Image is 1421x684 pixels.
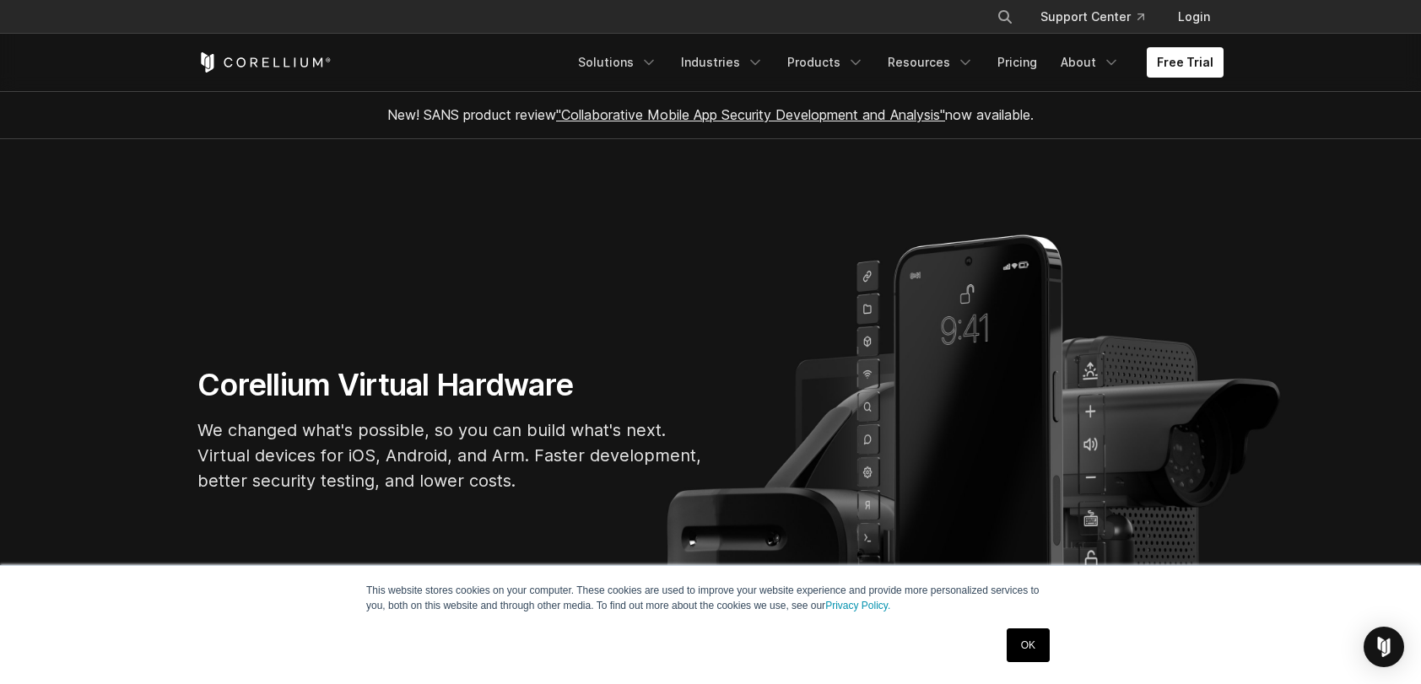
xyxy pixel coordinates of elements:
[1164,2,1224,32] a: Login
[568,47,667,78] a: Solutions
[976,2,1224,32] div: Navigation Menu
[1147,47,1224,78] a: Free Trial
[197,417,704,493] p: We changed what's possible, so you can build what's next. Virtual devices for iOS, Android, and A...
[777,47,874,78] a: Products
[990,2,1020,32] button: Search
[1364,627,1404,667] div: Open Intercom Messenger
[568,47,1224,78] div: Navigation Menu
[197,52,332,73] a: Corellium Home
[366,583,1055,613] p: This website stores cookies on your computer. These cookies are used to improve your website expe...
[1007,628,1050,662] a: OK
[671,47,774,78] a: Industries
[1051,47,1130,78] a: About
[878,47,984,78] a: Resources
[825,600,890,611] a: Privacy Policy.
[556,106,945,123] a: "Collaborative Mobile App Security Development and Analysis"
[987,47,1047,78] a: Pricing
[387,106,1034,123] span: New! SANS product review now available.
[1027,2,1158,32] a: Support Center
[197,366,704,404] h1: Corellium Virtual Hardware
